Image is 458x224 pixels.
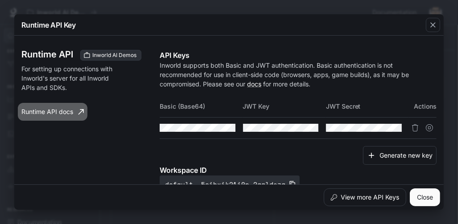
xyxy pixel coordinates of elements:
th: JWT Key [243,96,326,117]
a: docs [247,80,261,88]
h3: Runtime API [21,50,73,59]
button: Suspend API key [422,121,437,135]
p: For setting up connections with Inworld's server for all Inworld APIs and SDKs. [21,64,120,92]
p: Workspace ID [160,165,437,175]
button: Delete API key [408,121,422,135]
th: Basic (Base64) [160,96,243,117]
button: default-_5cihxik21i0n_2galdszg [160,175,300,193]
p: API Keys [160,50,437,61]
a: Runtime API docs [18,103,87,121]
th: JWT Secret [326,96,409,117]
button: Generate new key [363,146,437,165]
th: Actions [409,96,437,117]
div: These keys will apply to your current workspace only [80,50,141,61]
p: Inworld supports both Basic and JWT authentication. Basic authentication is not recommended for u... [160,61,437,89]
button: View more API Keys [324,188,406,206]
button: Close [410,188,440,206]
p: Runtime API Key [21,20,76,30]
span: Inworld AI Demos [89,51,140,59]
